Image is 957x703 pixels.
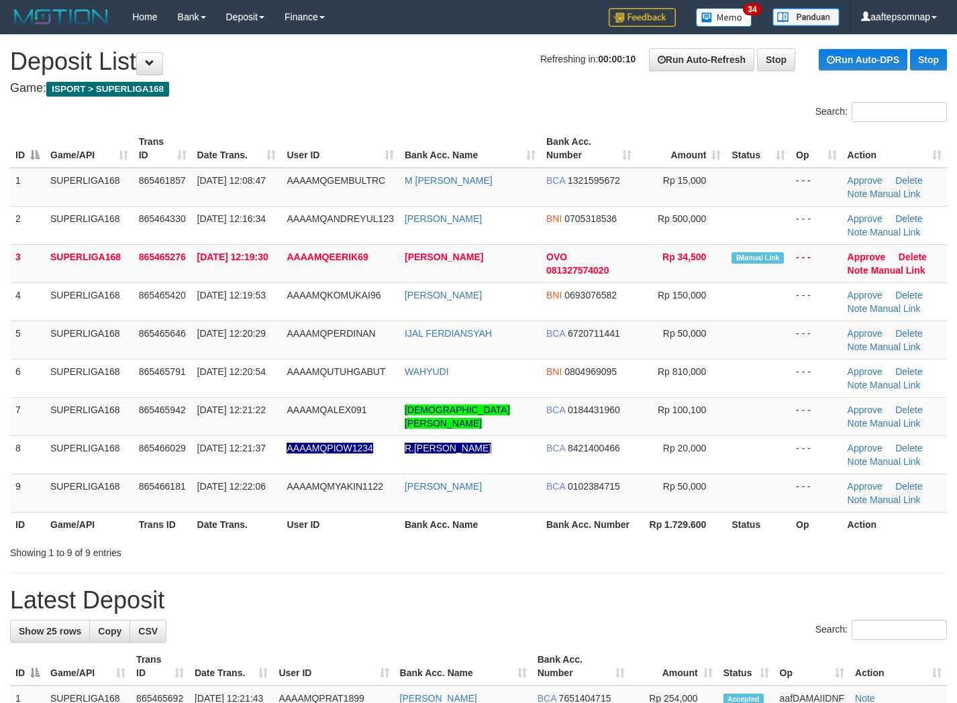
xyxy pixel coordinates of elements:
[815,102,947,122] label: Search:
[45,129,134,168] th: Game/API: activate to sort column ascending
[10,541,389,559] div: Showing 1 to 9 of 9 entries
[842,512,947,537] th: Action
[848,366,883,377] a: Approve
[598,54,636,64] strong: 00:00:10
[405,328,492,339] a: IJAL FERDIANSYAH
[405,290,482,301] a: [PERSON_NAME]
[45,244,134,282] td: SUPERLIGA168
[45,474,134,512] td: SUPERLIGA168
[45,397,134,435] td: SUPERLIGA168
[546,252,567,262] span: OVO
[197,404,266,415] span: [DATE] 12:21:22
[139,443,186,453] span: 865466029
[532,647,630,686] th: Bank Acc. Number: activate to sort column ascending
[546,213,562,224] span: BNI
[662,252,706,262] span: Rp 34,500
[45,435,134,474] td: SUPERLIGA168
[45,282,134,321] td: SUPERLIGA168
[139,290,186,301] span: 865465420
[726,129,791,168] th: Status: activate to sort column ascending
[281,512,399,537] th: User ID
[10,435,45,474] td: 8
[197,213,266,224] span: [DATE] 12:16:34
[815,620,947,640] label: Search:
[405,175,493,186] a: M [PERSON_NAME]
[10,321,45,359] td: 5
[663,443,707,453] span: Rp 20,000
[134,512,192,537] th: Trans ID
[791,474,842,512] td: - - -
[870,380,921,390] a: Manual Link
[895,175,922,186] a: Delete
[568,328,620,339] span: Copy 6720711441 to clipboard
[10,7,112,27] img: MOTION_logo.png
[637,129,727,168] th: Amount: activate to sort column ascending
[848,481,883,492] a: Approve
[197,366,266,377] span: [DATE] 12:20:54
[19,626,81,637] span: Show 25 rows
[197,481,266,492] span: [DATE] 12:22:06
[848,188,868,199] a: Note
[910,49,947,70] a: Stop
[395,647,532,686] th: Bank Acc. Name: activate to sort column ascending
[541,129,637,168] th: Bank Acc. Number: activate to sort column ascending
[848,175,883,186] a: Approve
[405,481,482,492] a: [PERSON_NAME]
[45,206,134,244] td: SUPERLIGA168
[405,213,482,224] a: [PERSON_NAME]
[139,213,186,224] span: 865464330
[130,620,166,643] a: CSV
[791,206,842,244] td: - - -
[568,443,620,453] span: Copy 8421400466 to clipboard
[663,481,707,492] span: Rp 50,000
[45,359,134,397] td: SUPERLIGA168
[848,252,886,262] a: Approve
[45,321,134,359] td: SUPERLIGA168
[791,397,842,435] td: - - -
[637,512,727,537] th: Rp 1.729.600
[192,129,282,168] th: Date Trans.: activate to sort column ascending
[287,213,394,224] span: AAAAMQANDREYUL123
[658,290,706,301] span: Rp 150,000
[10,82,947,95] h4: Game:
[791,359,842,397] td: - - -
[791,244,842,282] td: - - -
[726,512,791,537] th: Status
[743,3,761,15] span: 34
[189,647,274,686] th: Date Trans.: activate to sort column ascending
[139,252,186,262] span: 865465276
[848,494,868,505] a: Note
[10,359,45,397] td: 6
[10,587,947,614] h1: Latest Deposit
[870,494,921,505] a: Manual Link
[895,328,922,339] a: Delete
[399,129,541,168] th: Bank Acc. Name: activate to sort column ascending
[546,366,562,377] span: BNI
[98,626,121,637] span: Copy
[10,244,45,282] td: 3
[850,647,947,686] th: Action: activate to sort column ascending
[197,290,266,301] span: [DATE] 12:19:53
[89,620,130,643] a: Copy
[546,404,565,415] span: BCA
[197,252,268,262] span: [DATE] 12:19:30
[564,290,617,301] span: Copy 0693076582 to clipboard
[10,620,90,643] a: Show 25 rows
[895,290,922,301] a: Delete
[791,129,842,168] th: Op: activate to sort column ascending
[852,102,947,122] input: Search:
[870,303,921,314] a: Manual Link
[139,328,186,339] span: 865465646
[848,265,868,276] a: Note
[546,328,565,339] span: BCA
[405,252,483,262] a: [PERSON_NAME]
[630,647,718,686] th: Amount: activate to sort column ascending
[870,418,921,429] a: Manual Link
[871,265,925,276] a: Manual Link
[791,512,842,537] th: Op
[895,481,922,492] a: Delete
[139,175,186,186] span: 865461857
[663,328,707,339] span: Rp 50,000
[564,213,617,224] span: Copy 0705318536 to clipboard
[663,175,707,186] span: Rp 15,000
